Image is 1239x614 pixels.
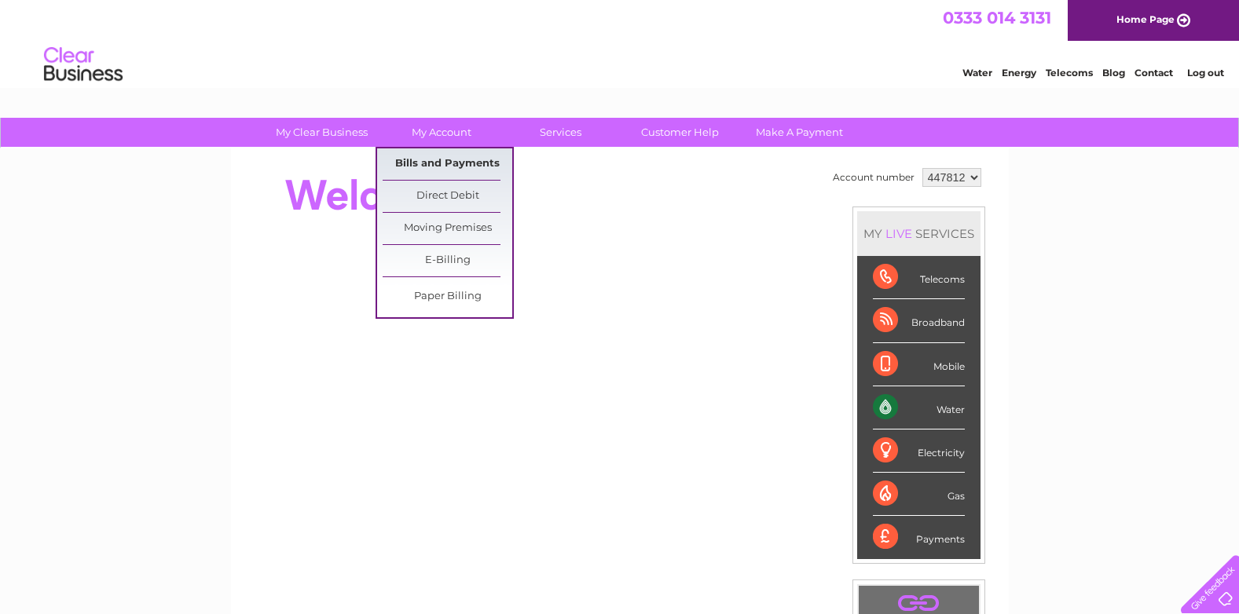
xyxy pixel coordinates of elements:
[1135,67,1173,79] a: Contact
[1002,67,1036,79] a: Energy
[376,118,506,147] a: My Account
[943,8,1051,27] a: 0333 014 3131
[873,343,965,386] div: Mobile
[383,181,512,212] a: Direct Debit
[257,118,387,147] a: My Clear Business
[882,226,915,241] div: LIVE
[735,118,864,147] a: Make A Payment
[1046,67,1093,79] a: Telecoms
[873,256,965,299] div: Telecoms
[873,516,965,558] div: Payments
[873,429,965,473] div: Electricity
[873,386,965,429] div: Water
[615,118,745,147] a: Customer Help
[1187,67,1224,79] a: Log out
[43,41,123,89] img: logo.png
[962,67,992,79] a: Water
[496,118,625,147] a: Services
[873,299,965,342] div: Broadband
[1102,67,1125,79] a: Blog
[383,281,512,312] a: Paper Billing
[383,213,512,244] a: Moving Premises
[383,148,512,180] a: Bills and Payments
[249,9,992,76] div: Clear Business is a trading name of Verastar Limited (registered in [GEOGRAPHIC_DATA] No. 3667643...
[857,211,981,256] div: MY SERVICES
[383,245,512,276] a: E-Billing
[873,473,965,516] div: Gas
[829,164,918,191] td: Account number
